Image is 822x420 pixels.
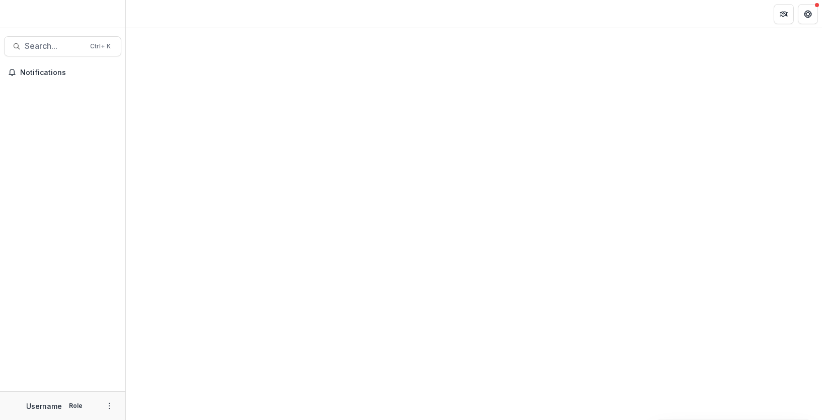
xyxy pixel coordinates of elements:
[798,4,818,24] button: Get Help
[4,36,121,56] button: Search...
[25,41,84,51] span: Search...
[66,401,86,410] p: Role
[103,400,115,412] button: More
[88,41,113,52] div: Ctrl + K
[774,4,794,24] button: Partners
[4,64,121,81] button: Notifications
[20,68,117,77] span: Notifications
[26,401,62,411] p: Username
